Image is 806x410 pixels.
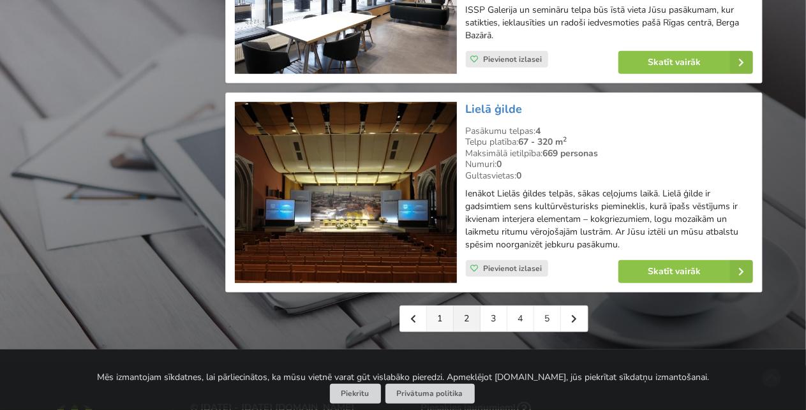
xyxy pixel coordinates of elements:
span: Pievienot izlasei [483,54,542,64]
a: 2 [454,306,481,332]
button: Piekrītu [330,384,381,404]
a: 1 [427,306,454,332]
a: Lielā ģilde [466,101,523,117]
div: Telpu platība: [466,136,753,148]
div: Gultasvietas: [466,170,753,182]
a: 3 [481,306,507,332]
strong: 0 [497,158,502,170]
strong: 67 - 320 m [519,136,567,148]
sup: 2 [563,135,567,144]
a: 4 [507,306,534,332]
a: Privātuma politika [385,384,475,404]
a: Skatīt vairāk [618,51,753,74]
span: Pievienot izlasei [483,263,542,274]
strong: 4 [536,125,541,137]
strong: 669 personas [543,147,599,159]
p: Ienākot Lielās ģildes telpās, sākas ceļojums laikā. Lielā ģilde ir gadsimtiem sens kultūrvēsturis... [466,187,753,251]
strong: 0 [517,170,522,182]
div: Numuri: [466,159,753,170]
a: 5 [534,306,561,332]
div: Maksimālā ietilpība: [466,148,753,159]
img: Konferenču centrs | Rīga | Lielā ģilde [235,102,456,284]
a: Skatīt vairāk [618,260,753,283]
div: Pasākumu telpas: [466,126,753,137]
p: ISSP Galerija un semināru telpa būs īstā vieta Jūsu pasākumam, kur satikties, ieklausīties un rad... [466,4,753,42]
